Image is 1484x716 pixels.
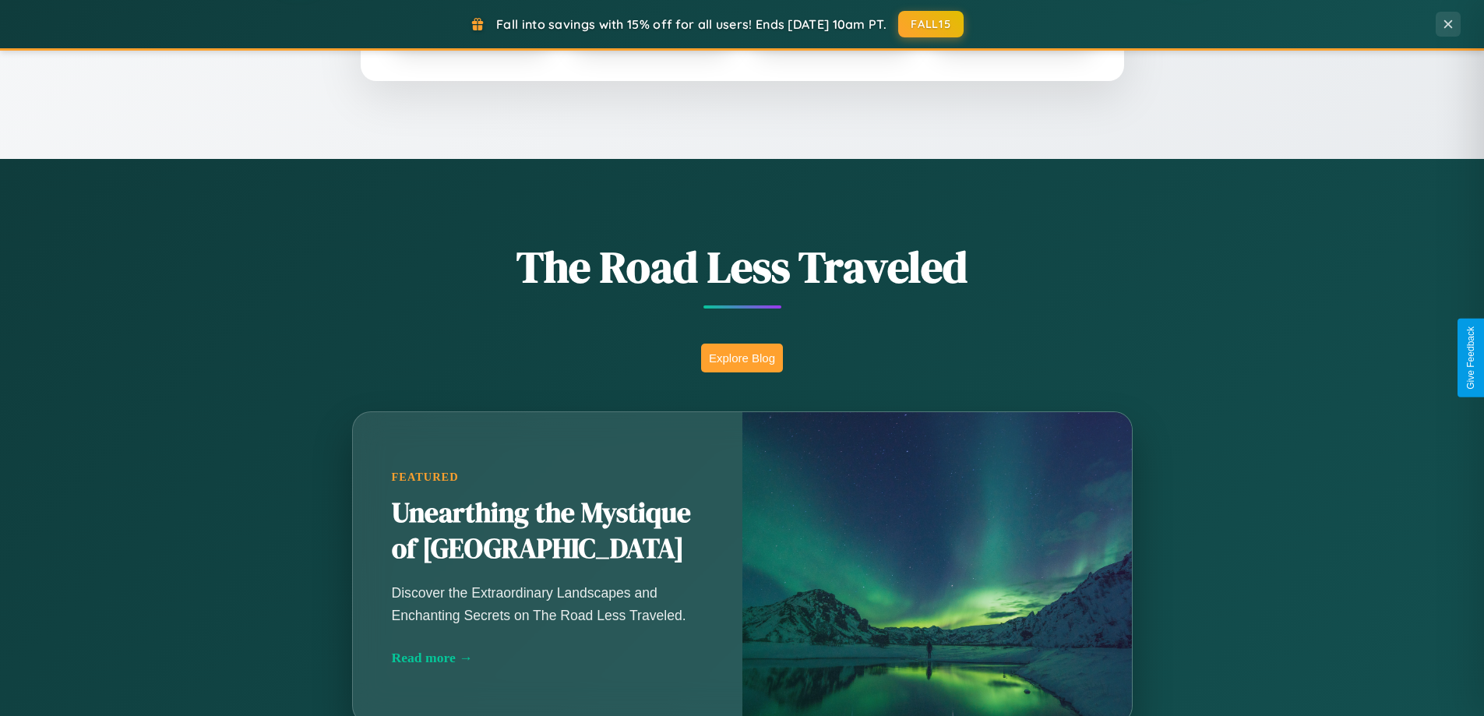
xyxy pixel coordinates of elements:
p: Discover the Extraordinary Landscapes and Enchanting Secrets on The Road Less Traveled. [392,582,703,626]
div: Read more → [392,650,703,666]
div: Featured [392,471,703,484]
button: Explore Blog [701,344,783,372]
span: Fall into savings with 15% off for all users! Ends [DATE] 10am PT. [496,16,887,32]
button: FALL15 [898,11,964,37]
h2: Unearthing the Mystique of [GEOGRAPHIC_DATA] [392,496,703,567]
div: Give Feedback [1465,326,1476,390]
h1: The Road Less Traveled [275,237,1210,297]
